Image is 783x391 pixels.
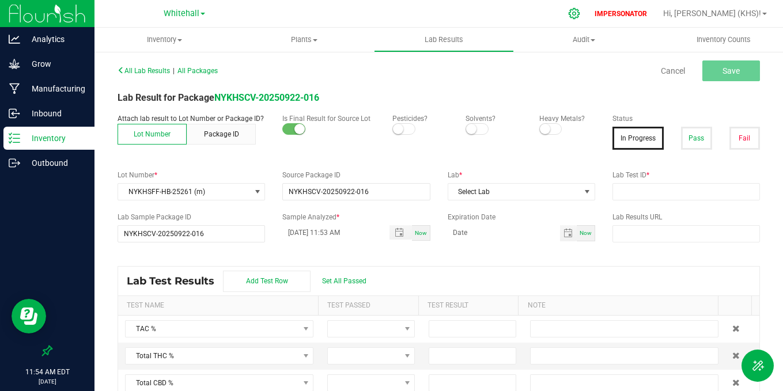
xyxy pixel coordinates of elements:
[9,83,20,94] inline-svg: Manufacturing
[20,131,89,145] p: Inventory
[118,296,318,316] th: Test Name
[374,28,514,52] a: Lab Results
[118,92,319,103] span: Lab Result for Package
[415,230,427,236] span: Now
[5,367,89,377] p: 11:54 AM EDT
[590,9,652,19] p: IMPERSONATOR
[418,296,519,316] th: Test Result
[580,230,592,236] span: Now
[681,35,766,45] span: Inventory Counts
[539,113,595,124] p: Heavy Metals?
[282,170,430,180] label: Source Package ID
[466,113,521,124] p: Solvents?
[283,184,429,200] input: NO DATA FOUND
[612,113,760,124] label: Status
[515,35,653,45] span: Audit
[282,113,375,124] p: Is Final Result for Source Lot
[118,67,170,75] span: All Lab Results
[118,170,265,180] label: Lot Number
[742,350,774,382] button: Toggle Menu
[20,32,89,46] p: Analytics
[661,65,685,77] a: Cancel
[612,127,664,150] button: In Progress
[20,156,89,170] p: Outbound
[177,67,218,75] span: All Packages
[566,7,582,20] div: Manage settings
[9,33,20,45] inline-svg: Analytics
[681,127,712,150] button: Pass
[235,35,374,45] span: Plants
[164,9,199,18] span: Whitehall
[9,108,20,119] inline-svg: Inbound
[20,57,89,71] p: Grow
[409,35,479,45] span: Lab Results
[612,212,760,222] label: Lab Results URL
[126,375,298,391] span: Total CBD %
[392,113,448,124] p: Pesticides?
[723,66,740,75] span: Save
[126,348,298,364] span: Total THC %
[448,225,560,240] input: Date
[9,132,20,144] inline-svg: Inventory
[118,212,265,222] label: Lab Sample Package ID
[702,60,760,81] button: Save
[20,107,89,120] p: Inbound
[12,299,46,333] iframe: Resource center
[514,28,654,52] a: Audit
[41,345,53,356] label: Pin the sidebar to full width on large screens
[94,28,234,52] a: Inventory
[223,271,311,292] button: Add Test Row
[663,9,761,18] span: Hi, [PERSON_NAME] (KHS)!
[282,225,377,240] input: MM/dd/yyyy HH:MM a
[9,157,20,169] inline-svg: Outbound
[126,321,298,337] span: TAC %
[448,184,580,200] span: Select Lab
[448,183,595,200] span: NO DATA FOUND
[5,377,89,386] p: [DATE]
[448,170,595,180] label: Lab
[448,212,595,222] label: Expiration Date
[20,82,89,96] p: Manufacturing
[282,212,430,222] label: Sample Analyzed
[173,67,175,75] span: |
[234,28,375,52] a: Plants
[560,225,577,241] span: Toggle calendar
[118,226,264,242] input: NO DATA FOUND
[214,92,319,103] a: NYKHSCV-20250922-016
[322,277,366,285] span: Set All Passed
[612,170,760,180] label: Lab Test ID
[94,35,234,45] span: Inventory
[118,113,265,124] p: Attach lab result to Lot Number or Package ID?
[118,124,187,145] button: Lot Number
[518,296,718,316] th: Note
[187,124,256,145] button: Package ID
[9,58,20,70] inline-svg: Grow
[318,296,418,316] th: Test Passed
[127,275,223,287] span: Lab Test Results
[729,127,760,150] button: Fail
[118,184,250,200] span: NYKHSFF-HB-25261 (m)
[389,225,412,240] span: Toggle popup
